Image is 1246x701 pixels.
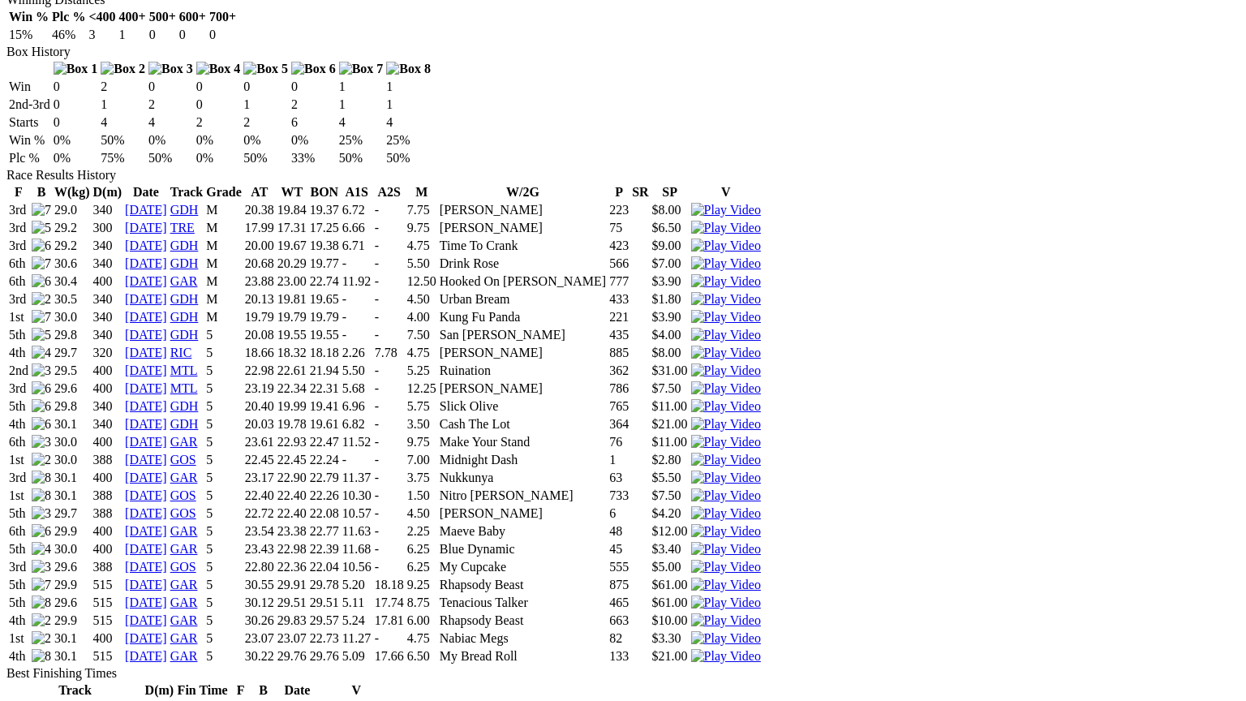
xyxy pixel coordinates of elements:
img: Play Video [691,310,761,325]
a: GDH [170,256,199,270]
a: TRE [170,221,195,234]
a: View replay [691,274,761,288]
img: Box 1 [54,62,98,76]
a: [DATE] [125,417,167,431]
td: 3rd [8,202,29,218]
a: [DATE] [125,613,167,627]
a: [DATE] [125,453,167,467]
a: View replay [691,256,761,270]
td: 29.0 [54,202,91,218]
a: [DATE] [125,560,167,574]
img: 8 [32,471,51,485]
th: BON [309,184,340,200]
img: 6 [32,381,51,396]
td: 30.5 [54,291,91,307]
td: M [205,291,243,307]
td: 50% [243,150,289,166]
img: Play Video [691,471,761,485]
th: M [406,184,437,200]
img: 6 [32,417,51,432]
td: M [205,202,243,218]
td: 5.50 [406,256,437,272]
td: 75% [100,150,146,166]
td: 9.75 [406,220,437,236]
a: View replay [691,524,761,538]
img: 8 [32,596,51,610]
td: 0 [148,27,177,43]
td: 12.50 [406,273,437,290]
th: 700+ [208,9,237,25]
th: 500+ [148,9,177,25]
img: 6 [32,239,51,253]
img: Play Video [691,542,761,557]
td: 11.92 [342,273,372,290]
td: - [374,220,405,236]
a: [DATE] [125,328,167,342]
img: Play Video [691,381,761,396]
img: Box 2 [101,62,145,76]
td: - [374,273,405,290]
img: 6 [32,274,51,289]
a: View replay [691,488,761,502]
a: GAR [170,613,198,627]
td: Win [8,79,51,95]
a: [DATE] [125,310,167,324]
td: 777 [608,273,629,290]
td: 0 [195,79,242,95]
a: [DATE] [125,381,167,395]
td: 1 [385,79,432,95]
img: Play Video [691,292,761,307]
td: 1 [338,79,385,95]
img: Play Video [691,596,761,610]
a: MTL [170,381,198,395]
a: View replay [691,435,761,449]
td: $1.80 [651,291,689,307]
img: Play Video [691,435,761,449]
td: 46% [51,27,86,43]
td: 0 [148,79,194,95]
th: A1S [342,184,372,200]
td: $8.00 [651,202,689,218]
td: 0 [195,97,242,113]
td: 1 [385,97,432,113]
img: 4 [32,346,51,360]
a: View replay [691,328,761,342]
td: 0 [208,27,237,43]
td: $6.50 [651,220,689,236]
img: Play Video [691,399,761,414]
img: 7 [32,203,51,217]
a: View replay [691,417,761,431]
td: Drink Rose [439,256,607,272]
a: GOS [170,506,196,520]
div: Box History [6,45,1227,59]
img: Play Video [691,328,761,342]
td: 0% [148,132,194,148]
img: Play Video [691,453,761,467]
td: 29.2 [54,238,91,254]
a: [DATE] [125,631,167,645]
img: Box 5 [243,62,288,76]
td: Time To Crank [439,238,607,254]
td: M [205,309,243,325]
img: 7 [32,578,51,592]
a: View replay [691,542,761,556]
td: 340 [92,256,123,272]
img: Play Video [691,417,761,432]
a: [DATE] [125,274,167,288]
img: 6 [32,399,51,414]
td: - [342,256,372,272]
a: [DATE] [125,239,167,252]
td: M [205,256,243,272]
a: [DATE] [125,399,167,413]
td: 19.67 [277,238,307,254]
a: GOS [170,453,196,467]
td: 3rd [8,220,29,236]
a: View replay [691,631,761,645]
td: 1 [100,97,146,113]
td: 19.77 [309,256,340,272]
th: B [31,184,52,200]
a: View replay [691,506,761,520]
a: GAR [170,578,198,591]
a: View replay [691,471,761,484]
td: 50% [385,150,432,166]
